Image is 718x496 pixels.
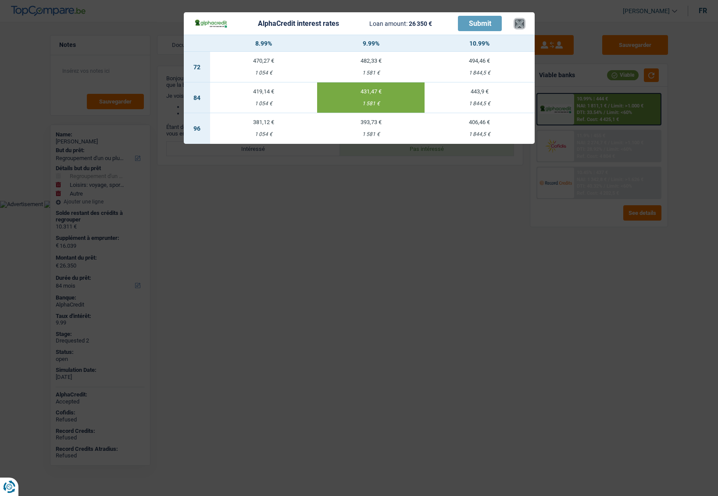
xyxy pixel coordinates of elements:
[425,58,534,64] div: 494,46 €
[210,119,318,125] div: 381,12 €
[210,132,318,137] div: 1 054 €
[425,89,534,94] div: 443,9 €
[317,35,425,52] th: 9.99%
[194,18,228,29] img: AlphaCredit
[425,101,534,107] div: 1 844,5 €
[425,35,534,52] th: 10.99%
[317,101,425,107] div: 1 581 €
[210,101,318,107] div: 1 054 €
[210,89,318,94] div: 419,14 €
[425,119,534,125] div: 406,46 €
[425,70,534,76] div: 1 844,5 €
[425,132,534,137] div: 1 844,5 €
[258,20,339,27] div: AlphaCredit interest rates
[210,35,318,52] th: 8.99%
[184,113,210,144] td: 96
[369,20,407,27] span: Loan amount:
[409,20,432,27] span: 26 350 €
[210,58,318,64] div: 470,27 €
[210,70,318,76] div: 1 054 €
[184,52,210,82] td: 72
[317,89,425,94] div: 431,47 €
[317,132,425,137] div: 1 581 €
[184,82,210,113] td: 84
[317,58,425,64] div: 482,33 €
[515,19,524,28] button: ×
[317,119,425,125] div: 393,73 €
[317,70,425,76] div: 1 581 €
[458,16,502,31] button: Submit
